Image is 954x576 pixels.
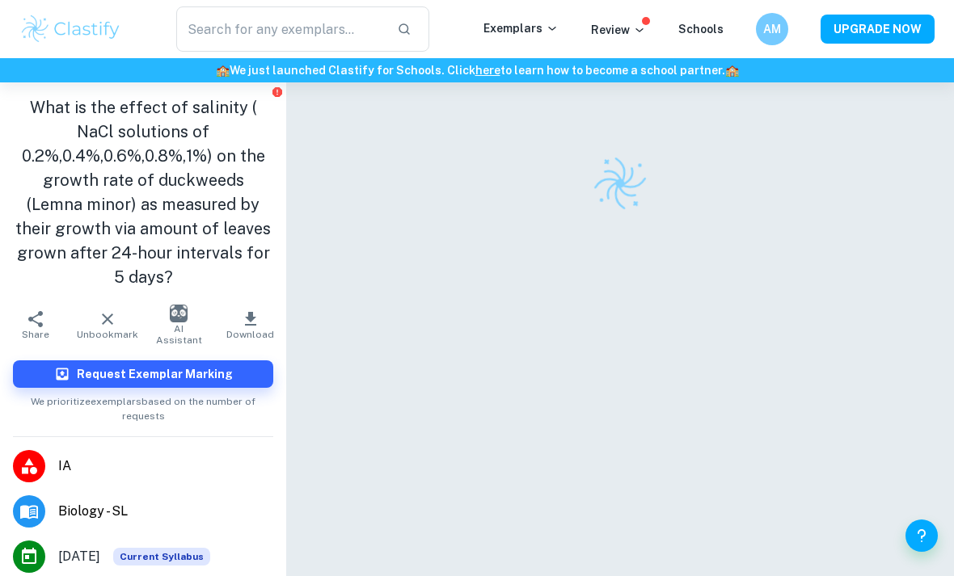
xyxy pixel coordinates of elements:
[589,153,652,215] img: Clastify logo
[170,305,188,322] img: AI Assistant
[77,365,233,383] h6: Request Exemplar Marking
[153,323,205,346] span: AI Assistant
[216,64,230,77] span: 🏫
[22,329,49,340] span: Share
[72,302,144,347] button: Unbookmark
[271,86,283,98] button: Report issue
[58,456,273,476] span: IA
[13,360,273,388] button: Request Exemplar Marking
[13,95,273,289] h1: What is the effect of salinity ( NaCl solutions of 0.2%,0.4%,0.6%,0.8%,1%) on the growth rate of ...
[756,13,788,45] button: AM
[763,20,782,38] h6: AM
[591,21,646,39] p: Review
[113,548,210,565] div: This exemplar is based on the current syllabus. Feel free to refer to it for inspiration/ideas wh...
[905,519,938,552] button: Help and Feedback
[475,64,500,77] a: here
[483,19,559,37] p: Exemplars
[725,64,739,77] span: 🏫
[176,6,384,52] input: Search for any exemplars...
[3,61,951,79] h6: We just launched Clastify for Schools. Click to learn how to become a school partner.
[678,23,724,36] a: Schools
[58,502,273,521] span: Biology - SL
[13,388,273,423] span: We prioritize exemplars based on the number of requests
[226,329,274,340] span: Download
[143,302,215,347] button: AI Assistant
[215,302,287,347] button: Download
[113,548,210,565] span: Current Syllabus
[77,329,138,340] span: Unbookmark
[19,13,122,45] img: Clastify logo
[821,15,935,44] button: UPGRADE NOW
[58,547,100,566] span: [DATE]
